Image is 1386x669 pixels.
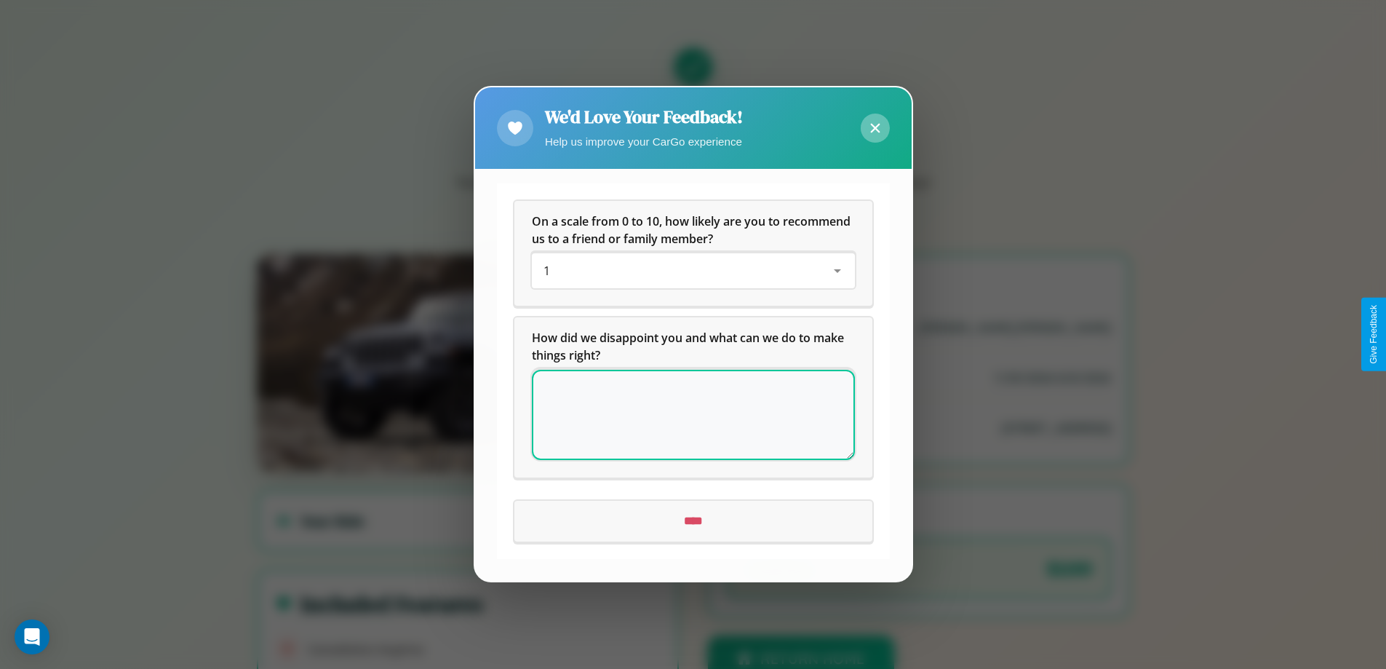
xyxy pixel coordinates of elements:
[545,132,743,151] p: Help us improve your CarGo experience
[543,264,550,280] span: 1
[532,330,847,364] span: How did we disappoint you and what can we do to make things right?
[532,214,853,248] span: On a scale from 0 to 10, how likely are you to recommend us to a friend or family member?
[1369,305,1379,364] div: Give Feedback
[532,213,855,248] h5: On a scale from 0 to 10, how likely are you to recommend us to a friend or family member?
[514,202,872,306] div: On a scale from 0 to 10, how likely are you to recommend us to a friend or family member?
[532,254,855,289] div: On a scale from 0 to 10, how likely are you to recommend us to a friend or family member?
[15,619,49,654] div: Open Intercom Messenger
[545,105,743,129] h2: We'd Love Your Feedback!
